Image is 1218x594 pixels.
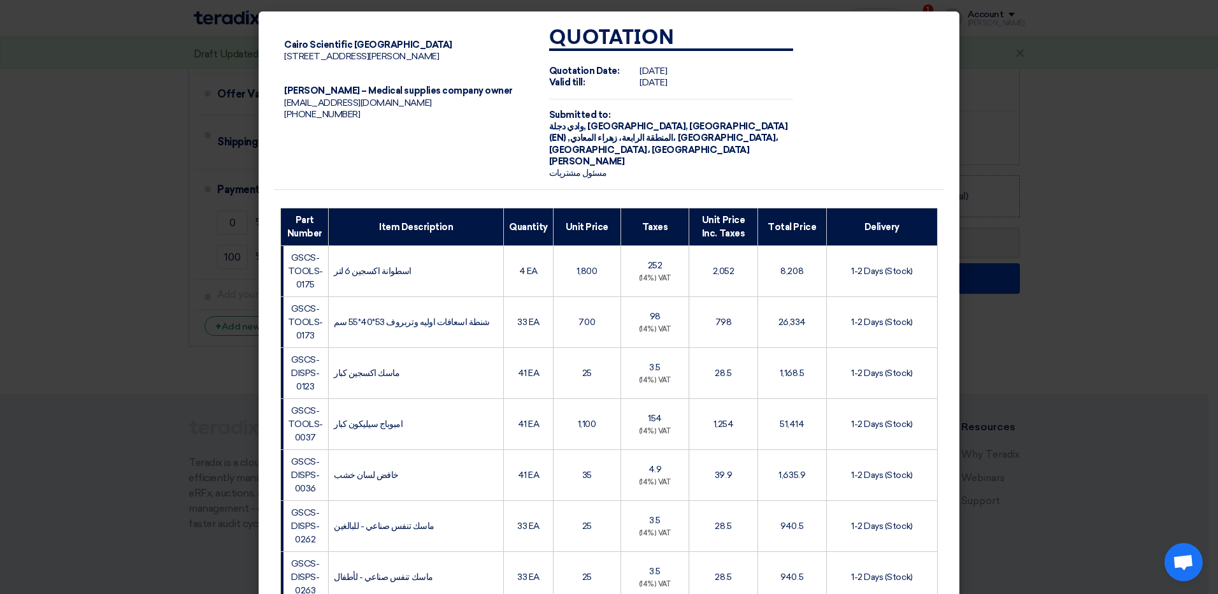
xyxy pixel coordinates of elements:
span: [DATE] [640,66,667,76]
span: 28.5 [715,521,731,532]
span: 33 EA [517,521,540,532]
td: GSCS-TOOLS-0037 [281,399,329,450]
span: 28.5 [715,368,731,379]
span: 700 [578,317,595,328]
span: 3.5 [649,515,661,526]
span: 1-2 Days (Stock) [851,317,912,328]
span: 25 [582,368,592,379]
td: GSCS-DISPS-0123 [281,348,329,399]
span: [STREET_ADDRESS][PERSON_NAME] [284,51,439,62]
th: Unit Price Inc. Taxes [689,208,757,246]
div: (14%) VAT [626,528,684,539]
span: ماسك تنفس صناعي - لأطفال [334,572,433,583]
span: [PHONE_NUMBER] [284,109,360,120]
span: 2,052 [713,266,734,277]
span: خافض لسان خشب [334,470,399,481]
span: اسطوانة اكسجين 6 لتر [334,266,411,277]
span: 41 EA [518,368,540,379]
span: 798 [715,317,732,328]
span: 35 [582,470,592,481]
span: 25 [582,572,592,583]
span: 33 EA [517,317,540,328]
span: [PERSON_NAME] [549,156,625,167]
span: 1-2 Days (Stock) [851,521,912,532]
div: (14%) VAT [626,426,684,437]
span: ماسك اكسجين كبار [334,368,399,379]
span: 25 [582,521,592,532]
span: 1,800 [577,266,598,277]
strong: Submitted to: [549,110,611,120]
span: 1-2 Days (Stock) [851,419,912,430]
div: Open chat [1164,543,1203,581]
td: GSCS-TOOLS-0173 [281,297,329,348]
div: Cairo Scientific [GEOGRAPHIC_DATA] [284,40,529,51]
strong: Valid till: [549,77,585,88]
span: شنطة اسعافات اوليه وتربروف 53*40*55 سم [334,317,490,328]
span: وادي دجلة, [549,121,586,132]
th: Taxes [620,208,689,246]
div: [PERSON_NAME] – Medical supplies company owner [284,85,529,97]
div: (14%) VAT [626,477,684,488]
th: Item Description [329,208,504,246]
th: Delivery [826,208,937,246]
span: 41 EA [518,470,540,481]
span: 98 [650,311,661,322]
strong: Quotation Date: [549,66,620,76]
span: امبوباج سيليكون كبار [334,419,403,430]
div: (14%) VAT [626,324,684,335]
span: 1,100 [578,419,596,430]
span: 1,635.9 [778,470,805,481]
span: 26,334 [778,317,806,328]
td: GSCS-TOOLS-0175 [281,246,329,297]
span: 1-2 Days (Stock) [851,572,912,583]
span: 1,254 [713,419,734,430]
th: Unit Price [553,208,620,246]
div: (14%) VAT [626,579,684,590]
span: 3.5 [649,362,661,373]
th: Total Price [757,208,826,246]
span: 1-2 Days (Stock) [851,470,912,481]
span: ماسك تنفس صناعي - للبالغين [334,521,434,532]
span: 41 EA [518,419,540,430]
th: Part Number [281,208,329,246]
span: 33 EA [517,572,540,583]
span: 940.5 [780,521,803,532]
span: 940.5 [780,572,803,583]
td: GSCS-DISPS-0262 [281,501,329,552]
div: (14%) VAT [626,375,684,386]
span: 28.5 [715,572,731,583]
span: 3.5 [649,566,661,577]
span: 1-2 Days (Stock) [851,368,912,379]
span: [EMAIL_ADDRESS][DOMAIN_NAME] [284,98,432,108]
span: 1-2 Days (Stock) [851,266,912,277]
th: Quantity [504,208,553,246]
span: [DATE] [640,77,667,88]
span: 4 EA [519,266,538,277]
td: GSCS-DISPS-0036 [281,450,329,501]
span: 8,208 [780,266,803,277]
strong: Quotation [549,28,675,48]
span: [GEOGRAPHIC_DATA], [GEOGRAPHIC_DATA] (EN) ,المنطقة الرابعة، زهراء المعادي، [GEOGRAPHIC_DATA]، [GE... [549,121,787,155]
span: 4.9 [648,464,662,475]
div: (14%) VAT [626,273,684,284]
span: مسئول مشتريات [549,168,607,178]
span: 1,168.5 [780,368,805,379]
span: 252 [648,260,663,271]
span: 51,414 [780,419,804,430]
span: 154 [648,413,662,424]
span: 39.9 [715,470,732,481]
